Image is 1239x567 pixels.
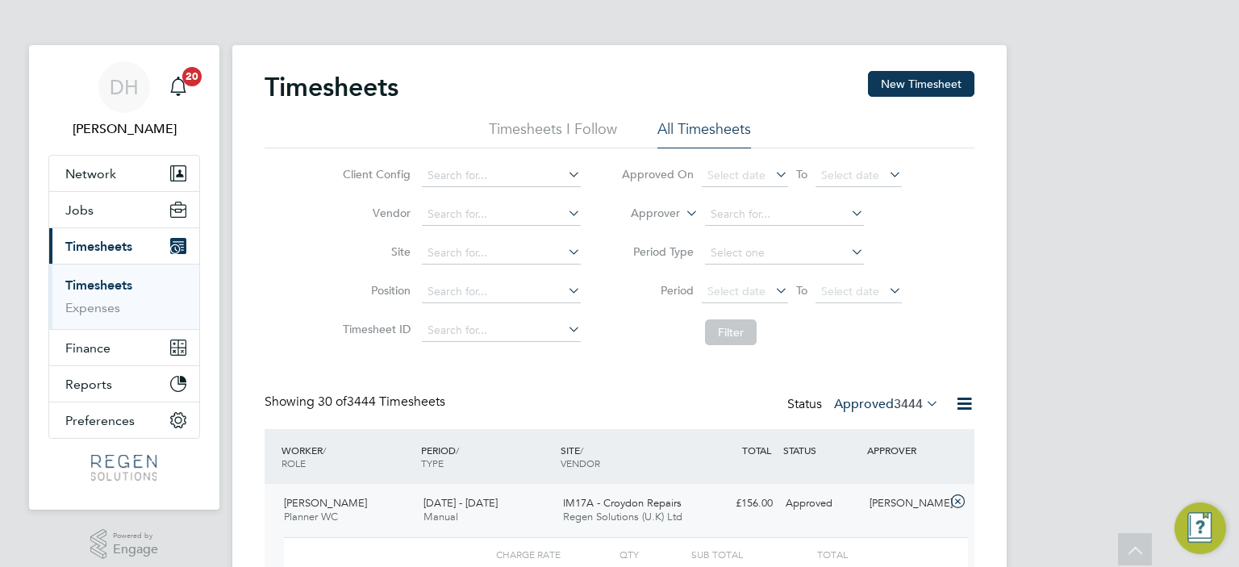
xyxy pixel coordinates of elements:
[557,436,696,477] div: SITE
[49,156,199,191] button: Network
[65,340,111,356] span: Finance
[182,67,202,86] span: 20
[338,167,411,181] label: Client Config
[417,436,557,477] div: PERIOD
[621,167,694,181] label: Approved On
[621,283,694,298] label: Period
[65,413,135,428] span: Preferences
[456,444,459,457] span: /
[48,119,200,139] span: Darren Hartman
[323,444,326,457] span: /
[868,71,974,97] button: New Timesheet
[705,203,864,226] input: Search for...
[695,490,779,517] div: £156.00
[791,164,812,185] span: To
[421,457,444,469] span: TYPE
[318,394,445,410] span: 3444 Timesheets
[265,71,398,103] h2: Timesheets
[561,457,600,469] span: VENDOR
[489,119,617,148] li: Timesheets I Follow
[110,77,139,98] span: DH
[422,281,581,303] input: Search for...
[422,242,581,265] input: Search for...
[49,228,199,264] button: Timesheets
[423,510,458,523] span: Manual
[787,394,942,416] div: Status
[265,394,448,411] div: Showing
[65,239,132,254] span: Timesheets
[834,396,939,412] label: Approved
[580,444,583,457] span: /
[284,510,338,523] span: Planner WC
[863,490,947,517] div: [PERSON_NAME]
[113,543,158,557] span: Engage
[49,330,199,365] button: Finance
[639,544,743,564] div: Sub Total
[282,457,306,469] span: ROLE
[791,280,812,301] span: To
[318,394,347,410] span: 30 of
[65,202,94,218] span: Jobs
[338,206,411,220] label: Vendor
[742,444,771,457] span: TOTAL
[48,455,200,481] a: Go to home page
[422,319,581,342] input: Search for...
[49,192,199,227] button: Jobs
[563,496,682,510] span: IM17A - Croydon Repairs
[338,322,411,336] label: Timesheet ID
[49,264,199,329] div: Timesheets
[894,396,923,412] span: 3444
[707,168,766,182] span: Select date
[277,436,417,477] div: WORKER
[422,165,581,187] input: Search for...
[113,529,158,543] span: Powered by
[705,242,864,265] input: Select one
[49,366,199,402] button: Reports
[65,300,120,315] a: Expenses
[607,206,680,222] label: Approver
[162,61,194,113] a: 20
[29,45,219,510] nav: Main navigation
[1174,502,1226,554] button: Engage Resource Center
[621,244,694,259] label: Period Type
[90,529,159,560] a: Powered byEngage
[49,402,199,438] button: Preferences
[338,244,411,259] label: Site
[422,203,581,226] input: Search for...
[91,455,156,481] img: regensolutions-logo-retina.png
[65,377,112,392] span: Reports
[284,496,367,510] span: [PERSON_NAME]
[821,168,879,182] span: Select date
[743,544,847,564] div: Total
[65,166,116,181] span: Network
[779,490,863,517] div: Approved
[563,510,682,523] span: Regen Solutions (U.K) Ltd
[338,283,411,298] label: Position
[657,119,751,148] li: All Timesheets
[705,319,757,345] button: Filter
[65,277,132,293] a: Timesheets
[423,496,498,510] span: [DATE] - [DATE]
[821,284,879,298] span: Select date
[561,544,639,564] div: QTY
[863,436,947,465] div: APPROVER
[457,544,561,564] div: Charge rate
[779,436,863,465] div: STATUS
[707,284,766,298] span: Select date
[48,61,200,139] a: DH[PERSON_NAME]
